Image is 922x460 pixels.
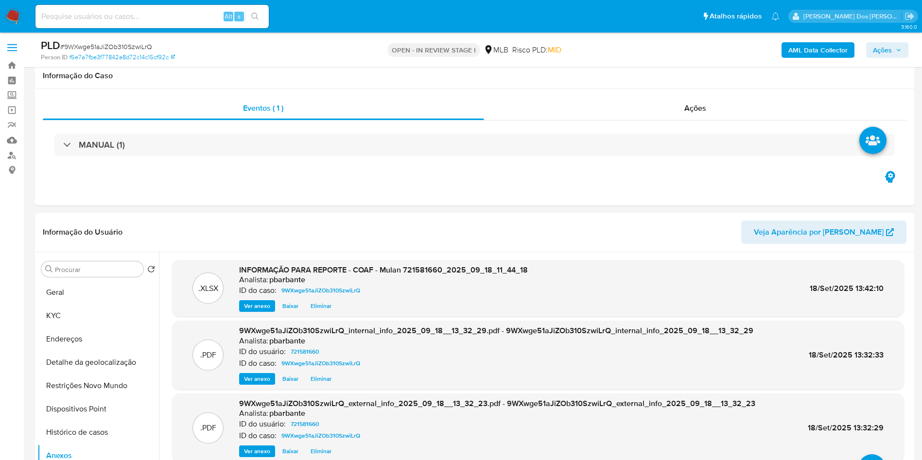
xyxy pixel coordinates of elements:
span: 9WXwge51aJiZOb310SzwiLrQ [281,285,360,296]
span: Baixar [282,301,298,311]
span: Ações [873,42,892,58]
b: Person ID [41,53,68,62]
button: Restrições Novo Mundo [37,374,159,397]
button: Dispositivos Point [37,397,159,421]
button: Histórico de casos [37,421,159,444]
b: PLD [41,37,60,53]
span: Ver anexo [244,446,270,456]
button: Baixar [278,373,303,385]
span: 9WXwge51aJiZOb310SzwiLrQ [281,430,360,442]
span: Eventos ( 1 ) [243,102,283,114]
span: Atalhos rápidos [710,11,762,21]
button: Veja Aparência por [PERSON_NAME] [741,221,906,244]
a: 721581660 [287,346,323,358]
span: Alt [225,12,232,21]
h6: pbarbante [269,336,305,346]
a: Notificações [771,12,780,20]
button: search-icon [245,10,265,23]
p: .PDF [200,350,216,360]
span: Risco PLD: [512,45,561,55]
button: Eliminar [306,445,336,457]
p: Analista: [239,409,268,418]
span: Veja Aparência por [PERSON_NAME] [754,221,884,244]
div: MLB [484,45,508,55]
p: Analista: [239,336,268,346]
span: Baixar [282,374,298,384]
span: Ver anexo [244,374,270,384]
button: Procurar [45,265,53,273]
h1: Informação do Usuário [43,227,122,237]
button: Baixar [278,445,303,457]
span: 18/Set/2025 13:32:29 [808,422,884,433]
button: AML Data Collector [782,42,854,58]
p: ID do caso: [239,431,277,441]
h3: MANUAL (1) [79,139,125,150]
p: ID do caso: [239,358,277,368]
p: .XLSX [198,283,218,294]
button: Baixar [278,300,303,312]
p: ID do usuário: [239,347,286,357]
button: Retornar ao pedido padrão [147,265,155,276]
span: Eliminar [311,446,331,456]
button: Eliminar [306,373,336,385]
button: Ver anexo [239,300,275,312]
span: s [238,12,241,21]
span: INFORMAÇÃO PARA REPORTE - COAF - Mulan 721581660_2025_09_18_11_44_18 [239,264,528,275]
span: 721581660 [291,346,319,358]
span: 9WXwge51aJiZOb310SzwiLrQ [281,358,360,369]
a: 9WXwge51aJiZOb310SzwiLrQ [278,358,364,369]
p: ID do usuário: [239,419,286,429]
button: Ver anexo [239,373,275,385]
p: .PDF [200,423,216,433]
input: Pesquise usuários ou casos... [35,10,269,23]
button: Geral [37,281,159,304]
a: 721581660 [287,418,323,430]
span: 9WXwge51aJiZOb310SzwiLrQ_external_info_2025_09_18__13_32_23.pdf - 9WXwge51aJiZOb310SzwiLrQ_extern... [239,398,755,409]
span: # 9WXwge51aJiZOb310SzwiLrQ [60,42,152,51]
button: Ações [866,42,908,58]
a: f6e7a7fbe3f77842e8d72c14c15cf92c [70,53,175,62]
p: Analista: [239,275,268,285]
b: AML Data Collector [788,42,848,58]
a: 9WXwge51aJiZOb310SzwiLrQ [278,285,364,296]
button: Ver anexo [239,445,275,457]
span: Eliminar [311,301,331,311]
span: Ver anexo [244,301,270,311]
span: Ações [684,102,706,114]
span: 9WXwge51aJiZOb310SzwiLrQ_internal_info_2025_09_18__13_32_29.pdf - 9WXwge51aJiZOb310SzwiLrQ_intern... [239,325,753,336]
span: Eliminar [311,374,331,384]
a: 9WXwge51aJiZOb310SzwiLrQ [278,430,364,442]
button: Endereços [37,327,159,351]
a: Sair [905,11,915,21]
h1: Informação do Caso [43,71,906,81]
div: MANUAL (1) [54,134,895,156]
p: priscilla.barbante@mercadopago.com.br [803,12,902,21]
input: Procurar [55,265,139,274]
button: KYC [37,304,159,327]
span: MID [548,44,561,55]
p: ID do caso: [239,286,277,295]
h6: pbarbante [269,275,305,285]
span: 18/Set/2025 13:42:10 [810,283,884,294]
button: Detalhe da geolocalização [37,351,159,374]
p: OPEN - IN REVIEW STAGE I [388,43,480,57]
h6: pbarbante [269,409,305,418]
span: 721581660 [291,418,319,430]
button: Eliminar [306,300,336,312]
span: Baixar [282,446,298,456]
span: 18/Set/2025 13:32:33 [809,349,884,360]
